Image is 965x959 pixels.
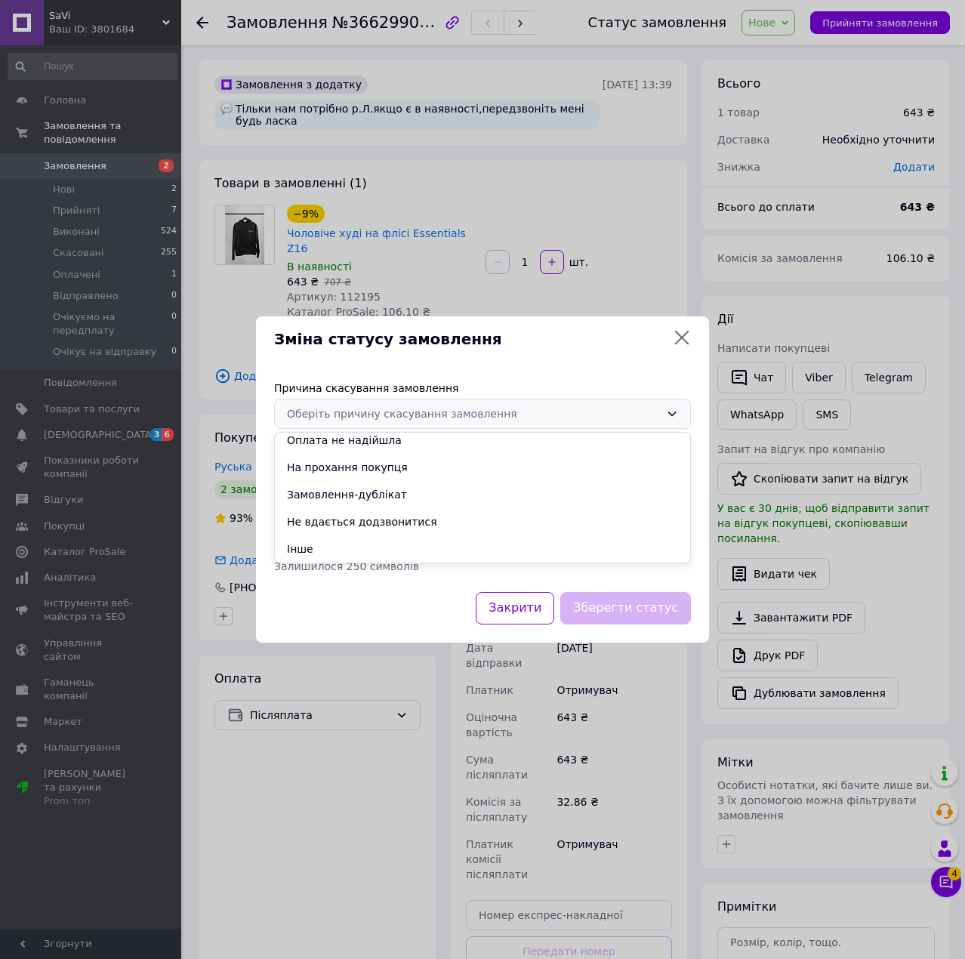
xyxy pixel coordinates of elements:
span: Залишилося 250 символів [274,560,419,572]
div: Оберіть причину скасування замовлення [287,405,660,422]
div: Причина скасування замовлення [274,381,691,396]
button: Закрити [476,592,554,624]
li: На прохання покупця [275,454,690,481]
li: Інше [275,535,690,563]
li: Не вдається додзвонитися [275,508,690,535]
li: Замовлення-дублікат [275,481,690,508]
span: Зміна статусу замовлення [274,328,667,350]
li: Оплата не надійшла [275,427,690,454]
